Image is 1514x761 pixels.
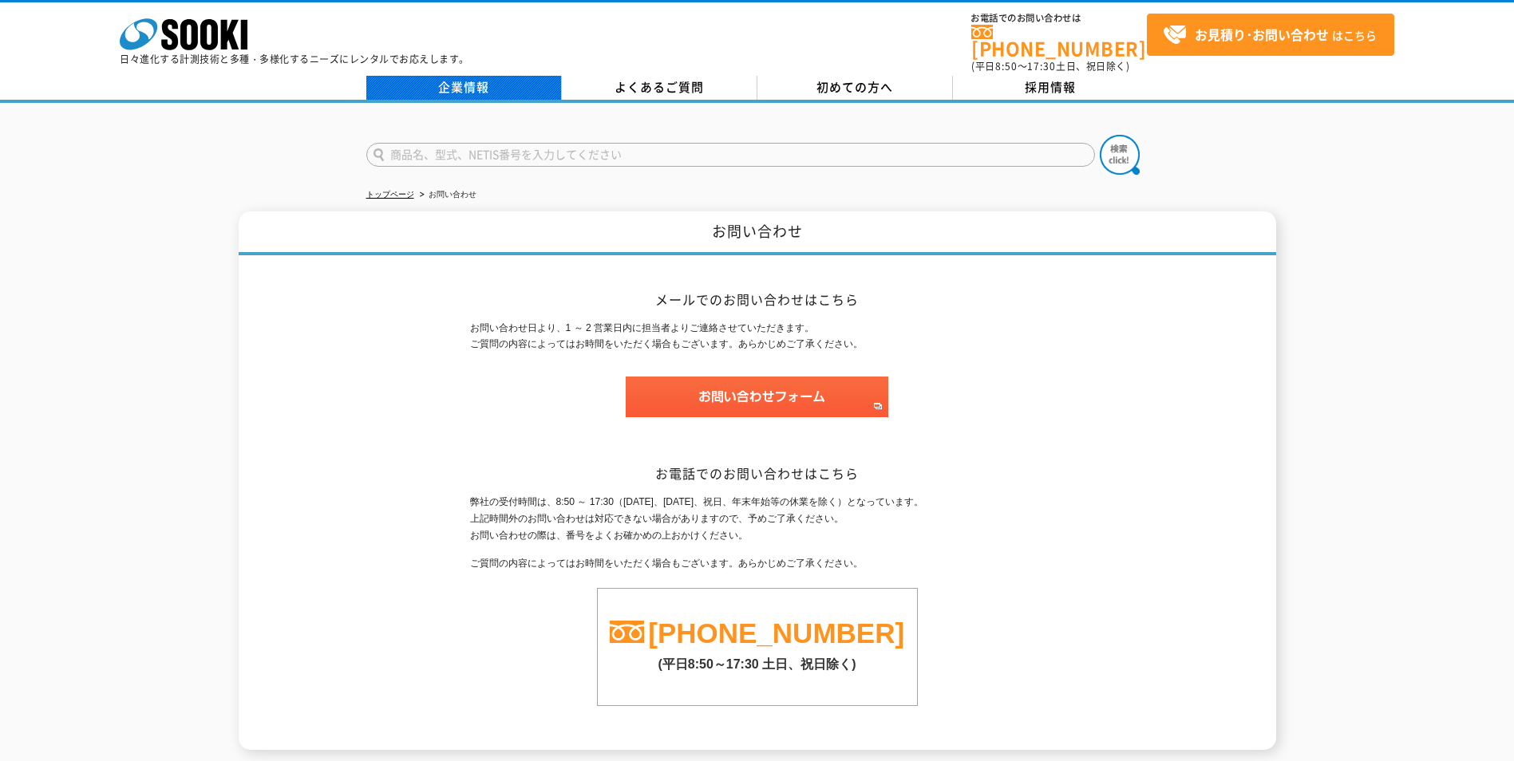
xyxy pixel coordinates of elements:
p: 日々進化する計測技術と多種・多様化するニーズにレンタルでお応えします。 [120,54,469,64]
a: お見積り･お問い合わせはこちら [1147,14,1394,56]
h2: メールでのお問い合わせはこちら [470,291,1045,308]
img: btn_search.png [1100,135,1140,175]
p: ご質問の内容によってはお時間をいただく場合もございます。あらかじめご了承ください。 [470,555,1045,572]
a: 初めての方へ [757,76,953,100]
h1: お問い合わせ [239,211,1276,255]
a: お問い合わせフォーム [626,403,888,414]
input: 商品名、型式、NETIS番号を入力してください [366,143,1095,167]
span: 17:30 [1027,59,1056,73]
span: お電話でのお問い合わせは [971,14,1147,23]
li: お問い合わせ [417,187,476,203]
p: お問い合わせ日より、1 ～ 2 営業日内に担当者よりご連絡させていただきます。 ご質問の内容によってはお時間をいただく場合もございます。あらかじめご了承ください。 [470,320,1045,353]
span: はこちら [1163,23,1377,47]
span: 8:50 [995,59,1018,73]
h2: お電話でのお問い合わせはこちら [470,465,1045,482]
span: (平日 ～ 土日、祝日除く) [971,59,1129,73]
img: お問い合わせフォーム [626,377,888,417]
a: [PHONE_NUMBER] [971,25,1147,57]
a: 採用情報 [953,76,1148,100]
a: 企業情報 [366,76,562,100]
p: 弊社の受付時間は、8:50 ～ 17:30（[DATE]、[DATE]、祝日、年末年始等の休業を除く）となっています。 上記時間外のお問い合わせは対応できない場合がありますので、予めご了承くださ... [470,494,1045,543]
span: 初めての方へ [816,78,893,96]
a: よくあるご質問 [562,76,757,100]
a: [PHONE_NUMBER] [648,617,904,649]
p: (平日8:50～17:30 土日、祝日除く) [598,649,917,673]
a: トップページ [366,190,414,199]
strong: お見積り･お問い合わせ [1195,25,1329,44]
